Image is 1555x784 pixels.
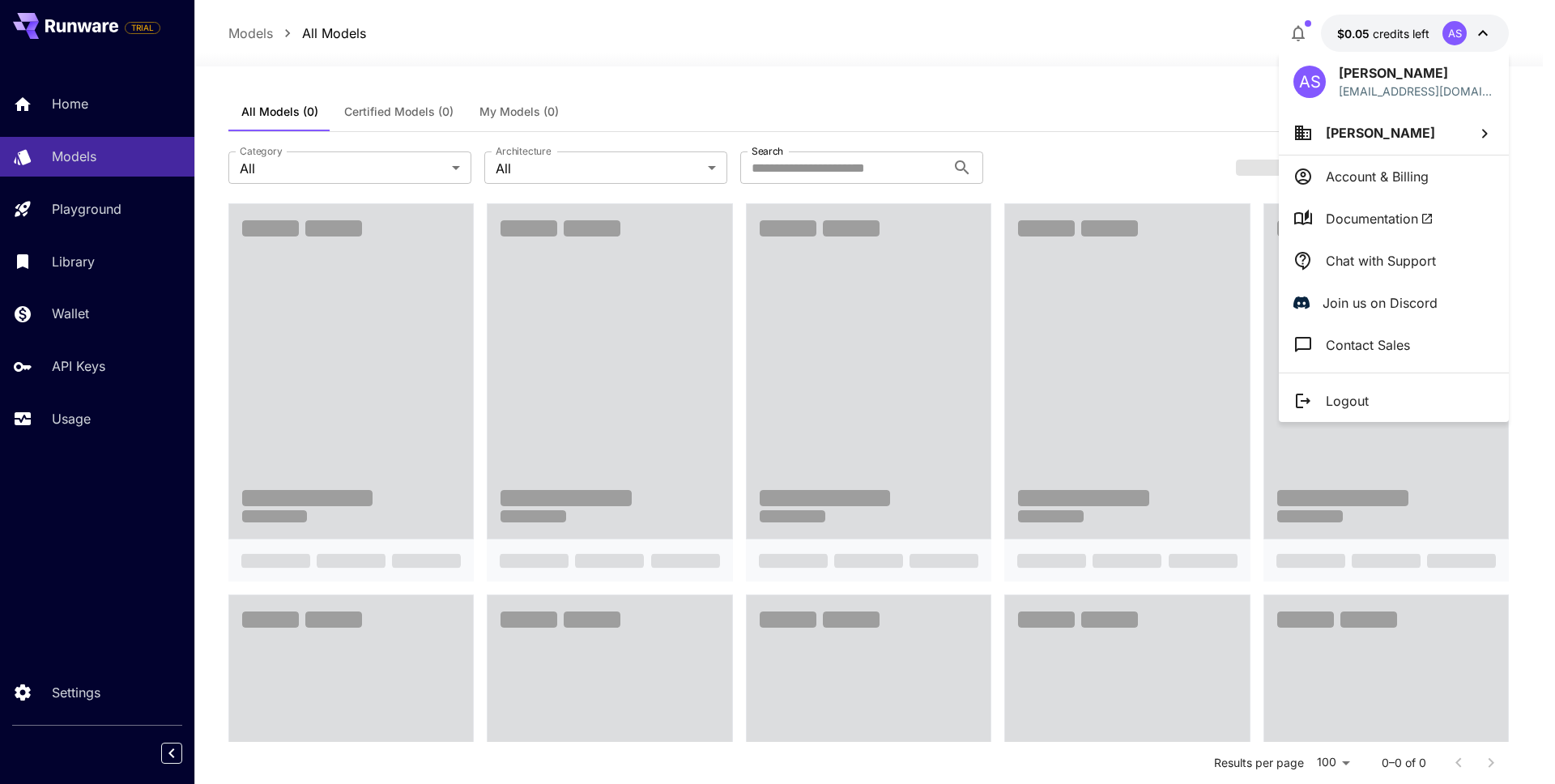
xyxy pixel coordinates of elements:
span: [PERSON_NAME] [1326,125,1435,141]
p: Chat with Support [1326,251,1436,271]
p: Logout [1326,391,1369,411]
p: Contact Sales [1326,335,1410,355]
button: [PERSON_NAME] [1279,111,1509,155]
p: [EMAIL_ADDRESS][DOMAIN_NAME] [1339,83,1494,100]
div: AS [1293,66,1326,98]
span: Documentation [1326,209,1434,228]
p: Join us on Discord [1323,293,1438,313]
p: Account & Billing [1326,167,1429,186]
p: [PERSON_NAME] [1339,63,1494,83]
div: altanisswjk@gmail.com [1339,83,1494,100]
